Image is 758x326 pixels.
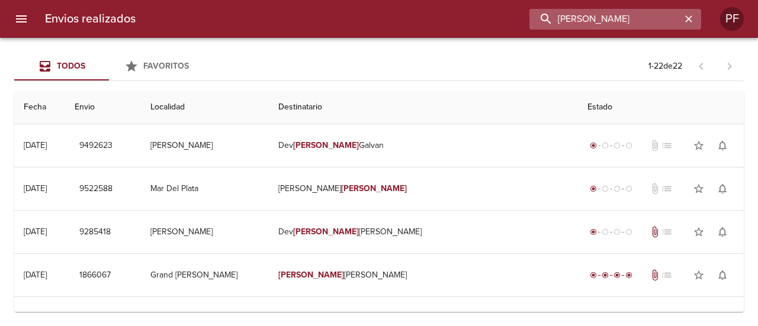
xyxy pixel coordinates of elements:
span: 1866067 [79,268,111,283]
span: No tiene pedido asociado [661,183,673,195]
span: star_border [693,140,705,151]
button: Agregar a favoritos [687,263,711,287]
span: notifications_none [717,183,728,195]
button: 9492623 [75,135,117,157]
em: [PERSON_NAME] [293,140,359,150]
span: radio_button_unchecked [625,185,632,192]
em: [PERSON_NAME] [341,183,407,193]
span: 1846271 [79,311,108,326]
span: radio_button_checked [614,272,621,279]
td: Dev [PERSON_NAME] [269,211,578,253]
th: Envio [65,91,141,124]
div: Entregado [587,269,635,281]
span: radio_button_unchecked [602,228,609,235]
span: Tiene documentos adjuntos [649,226,661,238]
button: Activar notificaciones [711,263,734,287]
button: Agregar a favoritos [687,134,711,157]
span: star_border [693,226,705,238]
div: [DATE] [24,227,47,237]
span: star_border [693,183,705,195]
th: Estado [578,91,744,124]
td: [PERSON_NAME] [141,211,269,253]
em: [PERSON_NAME] [293,227,359,237]
td: [PERSON_NAME] [269,167,578,210]
td: Grand [PERSON_NAME] [141,254,269,296]
span: notifications_none [717,140,728,151]
span: radio_button_checked [590,228,597,235]
span: Pagina anterior [687,60,715,72]
span: radio_button_unchecked [602,185,609,192]
div: Generado [587,140,635,151]
span: radio_button_unchecked [625,142,632,149]
button: Agregar a favoritos [687,177,711,201]
span: radio_button_unchecked [625,228,632,235]
span: 9285418 [79,225,111,240]
span: notifications_none [717,226,728,238]
span: radio_button_checked [590,142,597,149]
p: 1 - 22 de 22 [648,60,682,72]
button: 1866067 [75,264,115,286]
span: radio_button_unchecked [602,142,609,149]
span: radio_button_unchecked [614,142,621,149]
button: menu [7,5,36,33]
span: radio_button_checked [590,185,597,192]
span: No tiene documentos adjuntos [649,183,661,195]
em: [PERSON_NAME] [278,270,344,280]
span: radio_button_checked [590,272,597,279]
th: Localidad [141,91,269,124]
td: Mar Del Plata [141,167,269,210]
span: radio_button_unchecked [614,228,621,235]
span: 9492623 [79,138,113,153]
button: 9285418 [75,221,115,243]
span: Todos [57,61,85,71]
div: Generado [587,183,635,195]
span: No tiene pedido asociado [661,226,673,238]
div: PF [720,7,744,31]
span: No tiene pedido asociado [661,269,673,281]
th: Destinatario [269,91,578,124]
td: Dev Galvan [269,124,578,167]
span: 9522588 [79,182,113,196]
span: Pagina siguiente [715,52,744,80]
div: [DATE] [24,183,47,193]
span: Favoritos [143,61,189,71]
div: Generado [587,226,635,238]
span: No tiene documentos adjuntos [649,140,661,151]
span: notifications_none [717,269,728,281]
td: [PERSON_NAME] [269,254,578,296]
span: radio_button_checked [602,272,609,279]
div: [DATE] [24,270,47,280]
span: star_border [693,269,705,281]
div: Tabs Envios [14,52,204,80]
button: 9522588 [75,178,117,200]
span: radio_button_checked [625,272,632,279]
div: [DATE] [24,140,47,150]
th: Fecha [14,91,65,124]
div: Abrir información de usuario [720,7,744,31]
td: [PERSON_NAME] [141,124,269,167]
h6: Envios realizados [45,9,136,28]
span: Tiene documentos adjuntos [649,269,661,281]
span: radio_button_unchecked [614,185,621,192]
input: buscar [529,9,681,30]
button: Agregar a favoritos [687,220,711,244]
span: No tiene pedido asociado [661,140,673,151]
